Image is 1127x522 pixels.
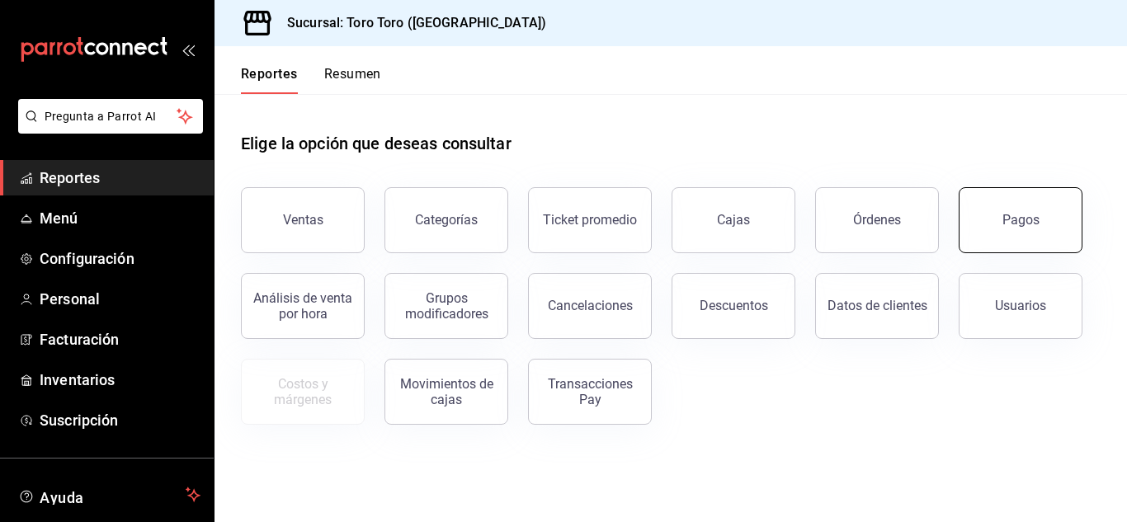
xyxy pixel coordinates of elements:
span: Suscripción [40,409,200,431]
div: Categorías [415,212,478,228]
button: Categorías [384,187,508,253]
div: navigation tabs [241,66,381,94]
div: Datos de clientes [828,298,927,313]
button: Descuentos [672,273,795,339]
button: Análisis de venta por hora [241,273,365,339]
span: Personal [40,288,200,310]
span: Pregunta a Parrot AI [45,108,177,125]
div: Ventas [283,212,323,228]
span: Inventarios [40,369,200,391]
h1: Elige la opción que deseas consultar [241,131,512,156]
span: Menú [40,207,200,229]
div: Ticket promedio [543,212,637,228]
button: Usuarios [959,273,1082,339]
div: Pagos [1002,212,1040,228]
span: Reportes [40,167,200,189]
button: Pregunta a Parrot AI [18,99,203,134]
div: Cajas [717,210,751,230]
button: Contrata inventarios para ver este reporte [241,359,365,425]
span: Configuración [40,247,200,270]
button: Ventas [241,187,365,253]
div: Descuentos [700,298,768,313]
a: Cajas [672,187,795,253]
a: Pregunta a Parrot AI [12,120,203,137]
button: Grupos modificadores [384,273,508,339]
button: Órdenes [815,187,939,253]
button: Movimientos de cajas [384,359,508,425]
button: Transacciones Pay [528,359,652,425]
div: Movimientos de cajas [395,376,497,407]
div: Cancelaciones [548,298,633,313]
button: Ticket promedio [528,187,652,253]
span: Ayuda [40,485,179,505]
div: Análisis de venta por hora [252,290,354,322]
h3: Sucursal: Toro Toro ([GEOGRAPHIC_DATA]) [274,13,546,33]
button: Cancelaciones [528,273,652,339]
button: open_drawer_menu [182,43,195,56]
button: Datos de clientes [815,273,939,339]
button: Reportes [241,66,298,94]
button: Resumen [324,66,381,94]
div: Grupos modificadores [395,290,497,322]
button: Pagos [959,187,1082,253]
div: Órdenes [853,212,901,228]
div: Usuarios [995,298,1046,313]
div: Costos y márgenes [252,376,354,407]
div: Transacciones Pay [539,376,641,407]
span: Facturación [40,328,200,350]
